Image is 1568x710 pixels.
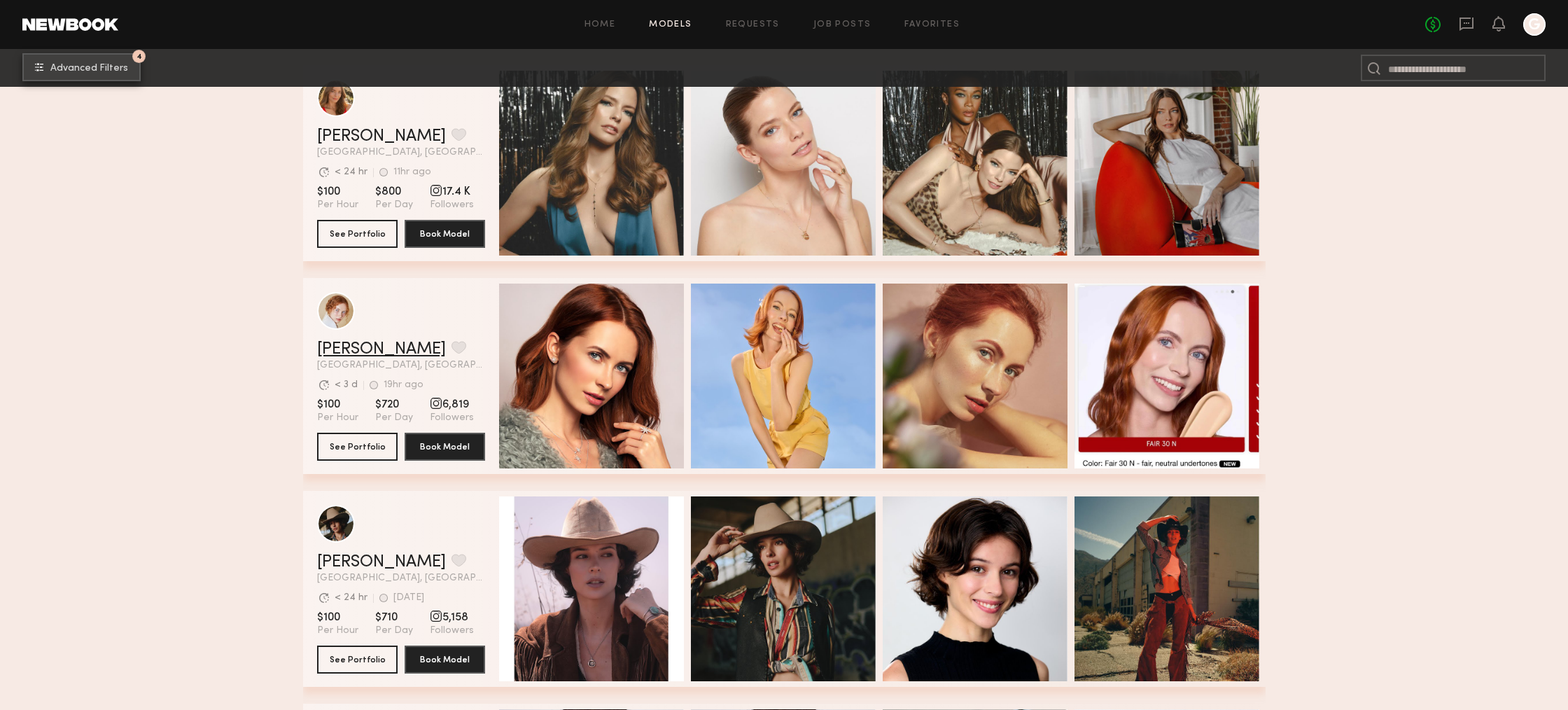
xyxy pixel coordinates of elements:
span: 6,819 [430,398,474,412]
a: [PERSON_NAME] [317,341,446,358]
a: Requests [726,20,780,29]
span: $800 [375,185,413,199]
button: See Portfolio [317,220,398,248]
span: Per Day [375,199,413,211]
span: Advanced Filters [50,64,128,74]
span: [GEOGRAPHIC_DATA], [GEOGRAPHIC_DATA] [317,573,485,583]
span: Per Hour [317,625,358,637]
span: Per Day [375,625,413,637]
div: < 24 hr [335,593,367,603]
span: $710 [375,611,413,625]
span: 5,158 [430,611,474,625]
span: Per Hour [317,412,358,424]
span: [GEOGRAPHIC_DATA], [GEOGRAPHIC_DATA] [317,361,485,370]
div: < 24 hr [335,167,367,177]
span: 4 [136,53,142,60]
div: 19hr ago [384,380,423,390]
a: [PERSON_NAME] [317,554,446,571]
span: $100 [317,185,358,199]
span: Per Hour [317,199,358,211]
div: [DATE] [393,593,424,603]
a: Models [649,20,692,29]
div: 11hr ago [393,167,431,177]
span: Followers [430,199,474,211]
span: Followers [430,625,474,637]
a: Job Posts [813,20,871,29]
span: $100 [317,398,358,412]
a: Home [584,20,616,29]
button: Book Model [405,433,485,461]
span: Followers [430,412,474,424]
span: Per Day [375,412,413,424]
button: Book Model [405,220,485,248]
span: $100 [317,611,358,625]
span: $720 [375,398,413,412]
a: [PERSON_NAME] [317,128,446,145]
button: See Portfolio [317,646,398,674]
div: < 3 d [335,380,358,390]
button: See Portfolio [317,433,398,461]
span: 17.4 K [430,185,474,199]
a: G [1523,13,1546,36]
button: 4Advanced Filters [22,53,141,81]
a: Favorites [904,20,960,29]
button: Book Model [405,646,485,674]
span: [GEOGRAPHIC_DATA], [GEOGRAPHIC_DATA] [317,148,485,158]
